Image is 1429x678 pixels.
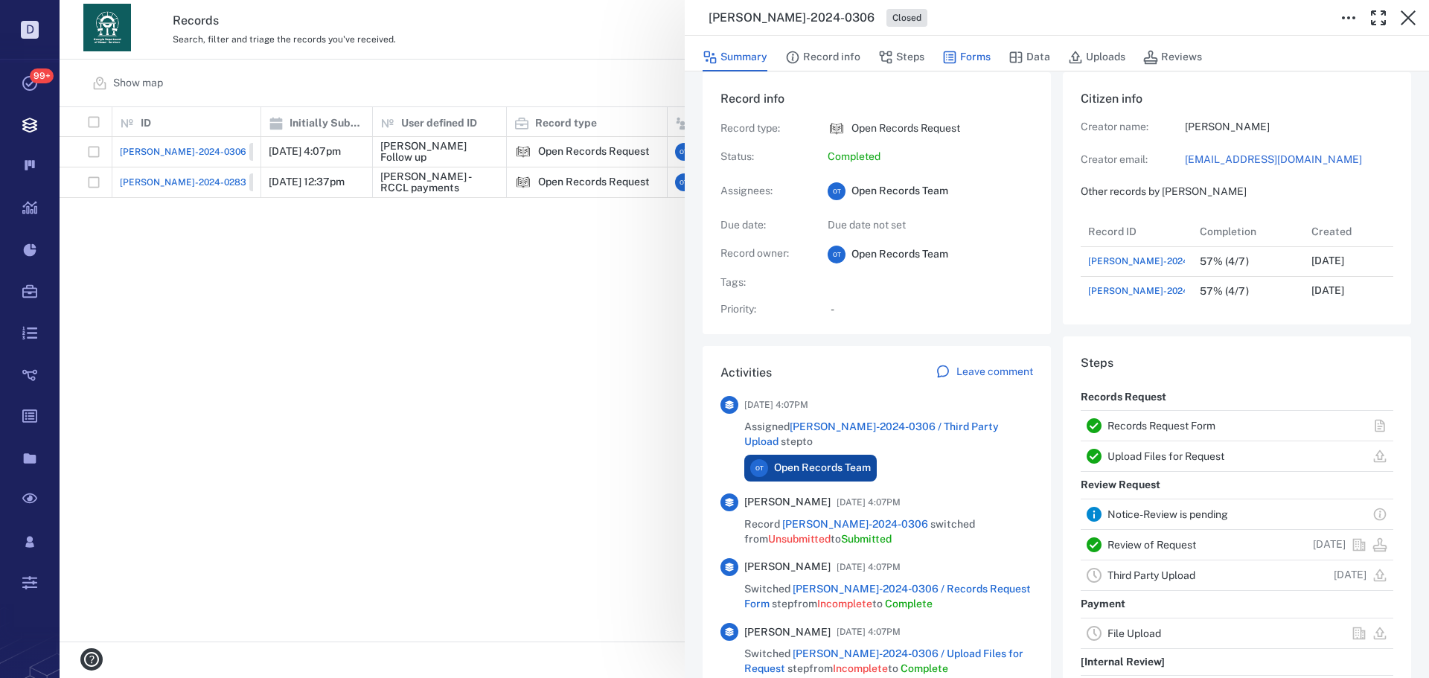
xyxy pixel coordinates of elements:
[828,246,845,263] div: O T
[720,218,810,233] p: Due date :
[1081,591,1125,618] p: Payment
[851,184,948,199] span: Open Records Team
[837,493,901,511] span: [DATE] 4:07PM
[703,72,1051,346] div: Record infoRecord type:icon Open Records RequestOpen Records RequestStatus:CompletedAssignees:OTO...
[833,662,888,674] span: Incomplete
[1107,569,1195,581] a: Third Party Upload
[942,43,991,71] button: Forms
[828,218,1033,233] p: Due date not set
[1311,254,1344,269] p: [DATE]
[744,625,831,640] span: [PERSON_NAME]
[33,10,64,24] span: Help
[956,365,1033,380] p: Leave comment
[744,420,1033,449] span: Assigned step to
[768,533,831,545] span: Unsubmitted
[1393,3,1423,33] button: Close
[1334,568,1366,583] p: [DATE]
[1200,286,1249,297] div: 57% (4/7)
[785,43,860,71] button: Record info
[1081,153,1185,167] p: Creator email:
[1008,43,1050,71] button: Data
[1311,284,1344,298] p: [DATE]
[1143,43,1202,71] button: Reviews
[30,68,54,83] span: 99+
[744,495,831,510] span: [PERSON_NAME]
[720,90,1033,108] h6: Record info
[1063,72,1411,336] div: Citizen infoCreator name:[PERSON_NAME]Creator email:[EMAIL_ADDRESS][DOMAIN_NAME]Other records by ...
[1081,384,1166,411] p: Records Request
[828,182,845,200] div: O T
[828,120,845,138] div: Open Records Request
[703,43,767,71] button: Summary
[720,246,810,261] p: Record owner :
[1107,508,1228,520] a: Notice-Review is pending
[720,150,810,164] p: Status :
[1081,472,1160,499] p: Review Request
[878,43,924,71] button: Steps
[782,518,928,530] a: [PERSON_NAME]-2024-0306
[744,647,1023,674] a: [PERSON_NAME]-2024-0306 / Upload Files for Request
[1107,450,1224,462] a: Upload Files for Request
[744,560,831,575] span: [PERSON_NAME]
[837,623,901,641] span: [DATE] 4:07PM
[828,120,845,138] img: icon Open Records Request
[744,583,1031,610] a: [PERSON_NAME]-2024-0306 / Records Request Form
[1088,284,1215,298] span: [PERSON_NAME]-2024-0283
[837,558,901,576] span: [DATE] 4:07PM
[720,121,810,136] p: Record type :
[817,598,872,610] span: Incomplete
[841,533,892,545] span: Submitted
[831,302,1033,317] p: -
[851,121,960,136] p: Open Records Request
[744,517,1033,546] span: Record switched from to
[1192,217,1304,246] div: Completion
[889,12,924,25] span: Closed
[744,420,999,447] a: [PERSON_NAME]-2024-0306 / Third Party Upload
[750,459,768,477] div: O T
[774,461,871,476] span: Open Records Team
[744,396,808,414] span: [DATE] 4:07PM
[720,302,810,317] p: Priority :
[720,184,810,199] p: Assignees :
[1311,211,1352,252] div: Created
[1313,537,1346,552] p: [DATE]
[1107,627,1161,639] a: File Upload
[1088,252,1259,270] a: [PERSON_NAME]-2024-0306
[1185,153,1393,167] a: [EMAIL_ADDRESS][DOMAIN_NAME]
[828,150,1033,164] p: Completed
[21,21,39,39] p: D
[1088,255,1215,268] span: [PERSON_NAME]-2024-0306
[1081,649,1165,676] p: [Internal Review]
[1304,217,1416,246] div: Created
[1081,217,1192,246] div: Record ID
[1081,90,1393,108] h6: Citizen info
[709,9,875,27] h3: [PERSON_NAME]-2024-0306
[720,364,772,382] h6: Activities
[1088,282,1259,300] a: [PERSON_NAME]-2024-0283
[1068,43,1125,71] button: Uploads
[1081,120,1185,135] p: Creator name:
[1185,120,1393,135] p: [PERSON_NAME]
[1088,211,1137,252] div: Record ID
[720,275,810,290] p: Tags :
[1107,420,1215,432] a: Records Request Form
[1107,539,1196,551] a: Review of Request
[1364,3,1393,33] button: Toggle Fullscreen
[1200,211,1256,252] div: Completion
[1334,3,1364,33] button: Toggle to Edit Boxes
[851,247,948,262] span: Open Records Team
[744,647,1033,676] span: Switched step from to
[901,662,948,674] span: Complete
[936,364,1033,382] a: Leave comment
[885,598,933,610] span: Complete
[1200,256,1249,267] div: 57% (4/7)
[744,582,1033,611] span: Switched step from to
[1081,185,1393,199] p: Other records by [PERSON_NAME]
[1081,354,1393,372] h6: Steps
